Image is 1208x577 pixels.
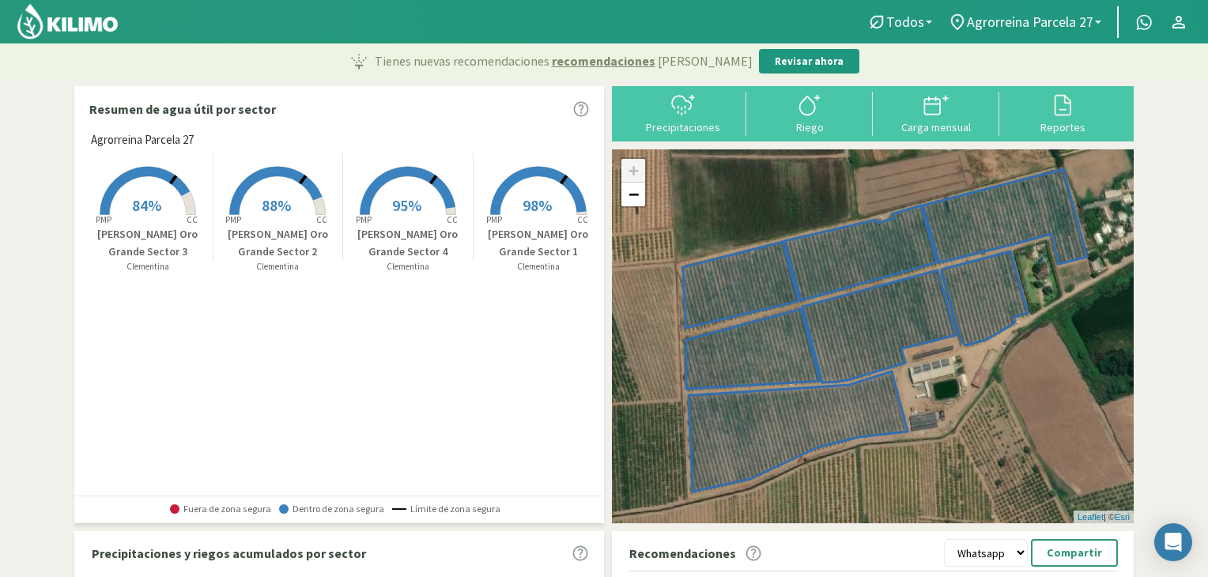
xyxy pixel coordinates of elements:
[886,13,924,30] span: Todos
[552,51,655,70] span: recomendaciones
[343,260,473,273] p: Clementina
[1031,539,1118,567] button: Compartir
[999,92,1126,134] button: Reportes
[356,214,372,225] tspan: PMP
[1154,523,1192,561] div: Open Intercom Messenger
[1004,122,1121,133] div: Reportes
[343,226,473,260] p: [PERSON_NAME] Oro Grande Sector 4
[1115,512,1130,522] a: Esri
[262,195,291,215] span: 88%
[621,183,645,206] a: Zoom out
[474,226,604,260] p: [PERSON_NAME] Oro Grande Sector 1
[91,131,194,149] span: Agrorreina Parcela 27
[878,122,995,133] div: Carga mensual
[83,226,213,260] p: [PERSON_NAME] Oro Grande Sector 3
[625,122,742,133] div: Precipitaciones
[621,159,645,183] a: Zoom in
[92,544,366,563] p: Precipitaciones y riegos acumulados por sector
[16,2,119,40] img: Kilimo
[375,51,753,70] p: Tienes nuevas recomendaciones
[392,503,500,515] span: Límite de zona segura
[213,260,343,273] p: Clementina
[967,13,1093,30] span: Agrorreina Parcela 27
[187,214,198,225] tspan: CC
[523,195,552,215] span: 98%
[775,54,844,70] p: Revisar ahora
[96,214,111,225] tspan: PMP
[474,260,604,273] p: Clementina
[486,214,502,225] tspan: PMP
[629,544,736,563] p: Recomendaciones
[392,195,421,215] span: 95%
[746,92,873,134] button: Riego
[620,92,746,134] button: Precipitaciones
[279,503,384,515] span: Dentro de zona segura
[213,226,343,260] p: [PERSON_NAME] Oro Grande Sector 2
[577,214,588,225] tspan: CC
[317,214,328,225] tspan: CC
[1074,511,1134,524] div: | ©
[658,51,753,70] span: [PERSON_NAME]
[447,214,458,225] tspan: CC
[759,49,859,74] button: Revisar ahora
[170,503,271,515] span: Fuera de zona segura
[225,214,241,225] tspan: PMP
[1078,512,1104,522] a: Leaflet
[83,260,213,273] p: Clementina
[751,122,868,133] div: Riego
[1047,544,1102,562] p: Compartir
[89,100,276,119] p: Resumen de agua útil por sector
[873,92,999,134] button: Carga mensual
[132,195,161,215] span: 84%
